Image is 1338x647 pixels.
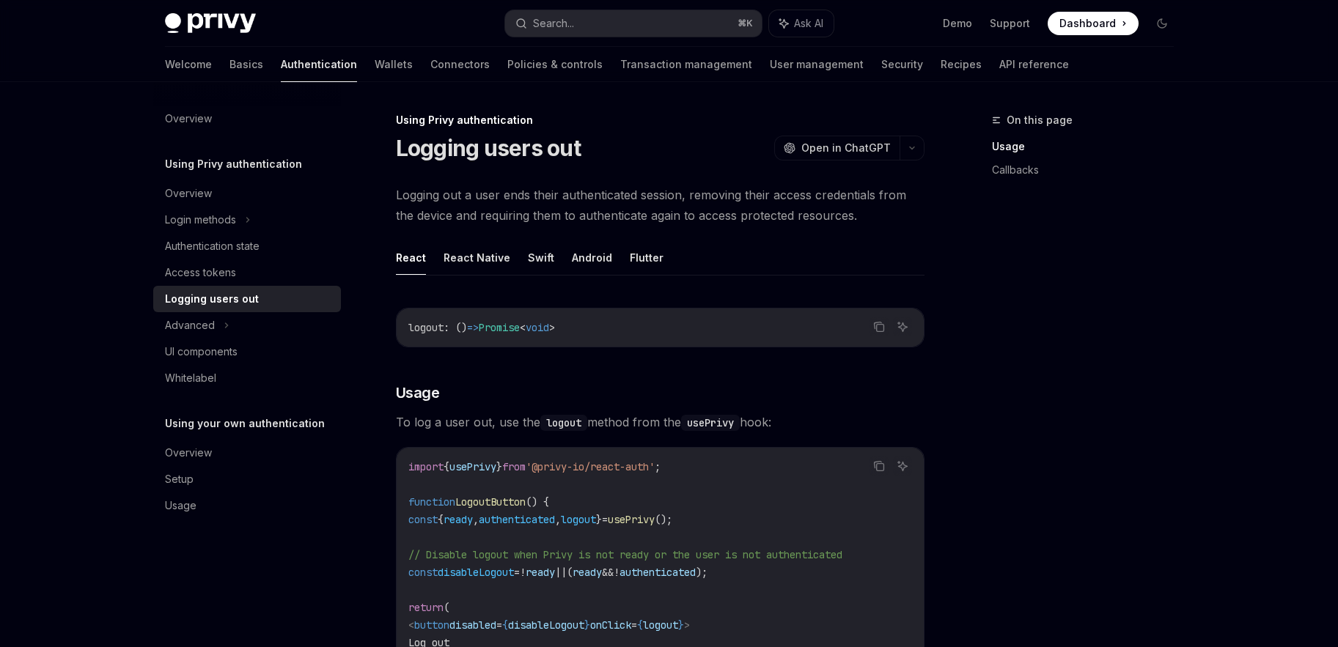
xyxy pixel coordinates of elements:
span: => [467,321,479,334]
code: logout [540,415,587,431]
button: Ask AI [769,10,834,37]
span: // Disable logout when Privy is not ready or the user is not authenticated [408,548,842,561]
button: Open in ChatGPT [774,136,900,160]
div: Overview [165,444,212,462]
a: Callbacks [992,158,1186,182]
div: Search... [533,15,574,32]
h5: Using your own authentication [165,415,325,432]
span: function [408,495,455,509]
span: usePrivy [608,513,655,526]
button: Copy the contents from the code block [870,456,889,476]
a: Dashboard [1048,12,1139,35]
span: disabled [449,618,496,632]
a: Support [990,16,1030,31]
span: && [602,566,614,579]
button: React [396,240,426,275]
a: Security [881,47,923,82]
button: Ask AI [893,456,912,476]
a: Logging users out [153,286,341,312]
a: UI components [153,339,341,365]
div: Advanced [165,317,215,334]
span: logout [643,618,678,632]
a: Demo [943,16,972,31]
span: ); [696,566,707,579]
span: const [408,513,438,526]
a: Recipes [941,47,982,82]
a: Overview [153,106,341,132]
span: Usage [396,382,440,403]
span: disableLogout [508,618,584,632]
a: Overview [153,180,341,207]
span: from [502,460,526,473]
span: logout [561,513,596,526]
div: Login methods [165,211,236,229]
a: User management [770,47,864,82]
code: usePrivy [681,415,740,431]
span: > [684,618,690,632]
a: API reference [999,47,1069,82]
button: Flutter [630,240,664,275]
span: authenticated [620,566,696,579]
span: Dashboard [1059,16,1116,31]
span: < [408,618,414,632]
a: Connectors [430,47,490,82]
a: Usage [153,492,341,519]
span: ! [614,566,620,579]
span: disableLogout [438,566,514,579]
span: On this page [1007,111,1073,129]
div: Using Privy authentication [396,113,925,127]
button: Search...⌘K [505,10,762,37]
span: } [596,513,602,526]
span: () { [526,495,549,509]
span: ; [655,460,661,473]
span: { [637,618,643,632]
span: ( [567,566,573,579]
button: Copy the contents from the code block [870,317,889,336]
a: Policies & controls [507,47,603,82]
span: || [555,566,567,579]
div: Authentication state [165,237,260,255]
span: ready [526,566,555,579]
a: Welcome [165,47,212,82]
span: usePrivy [449,460,496,473]
a: Overview [153,440,341,466]
h1: Logging users out [396,135,581,161]
a: Authentication state [153,233,341,259]
span: = [631,618,637,632]
span: button [414,618,449,632]
span: ready [444,513,473,526]
span: } [584,618,590,632]
div: Overview [165,185,212,202]
button: Ask AI [893,317,912,336]
button: Swift [528,240,554,275]
a: Whitelabel [153,365,341,391]
span: '@privy-io/react-auth' [526,460,655,473]
span: = [602,513,608,526]
h5: Using Privy authentication [165,155,302,173]
div: Access tokens [165,264,236,281]
span: , [555,513,561,526]
span: void [526,321,549,334]
span: To log a user out, use the method from the hook: [396,412,925,432]
span: authenticated [479,513,555,526]
span: (); [655,513,672,526]
div: Whitelabel [165,369,216,387]
span: : () [444,321,467,334]
span: { [502,618,508,632]
div: Logging users out [165,290,259,308]
a: Transaction management [620,47,752,82]
span: ⌘ K [738,18,753,29]
span: ! [520,566,526,579]
span: ready [573,566,602,579]
span: = [496,618,502,632]
a: Access tokens [153,259,341,286]
span: LogoutButton [455,495,526,509]
span: > [549,321,555,334]
span: , [473,513,479,526]
button: React Native [444,240,510,275]
span: < [520,321,526,334]
a: Setup [153,466,341,492]
button: Toggle dark mode [1150,12,1174,35]
span: = [514,566,520,579]
a: Usage [992,135,1186,158]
